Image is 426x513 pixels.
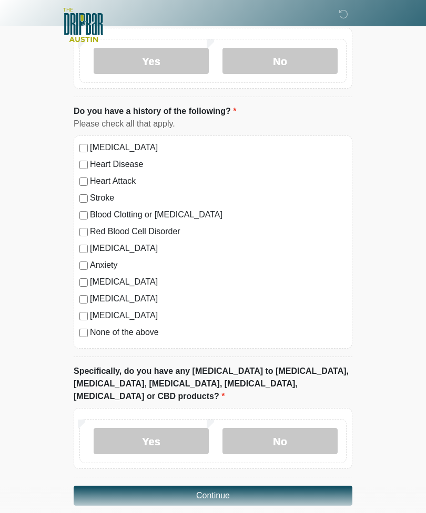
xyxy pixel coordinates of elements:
input: Heart Disease [79,161,88,169]
input: Stroke [79,194,88,203]
label: Do you have a history of the following? [74,105,236,118]
input: [MEDICAL_DATA] [79,295,88,303]
input: [MEDICAL_DATA] [79,245,88,253]
input: Blood Clotting or [MEDICAL_DATA] [79,211,88,219]
input: [MEDICAL_DATA] [79,312,88,320]
label: Heart Attack [90,175,347,187]
input: Red Blood Cell Disorder [79,228,88,236]
label: Heart Disease [90,158,347,171]
label: No [222,48,338,74]
button: Continue [74,486,352,506]
div: Please check all that apply. [74,118,352,130]
label: [MEDICAL_DATA] [90,242,347,255]
label: Specifically, do you have any [MEDICAL_DATA] to [MEDICAL_DATA], [MEDICAL_DATA], [MEDICAL_DATA], [... [74,365,352,403]
label: [MEDICAL_DATA] [90,309,347,322]
label: Yes [94,48,209,74]
label: No [222,428,338,454]
label: [MEDICAL_DATA] [90,292,347,305]
label: Red Blood Cell Disorder [90,225,347,238]
input: None of the above [79,329,88,337]
label: [MEDICAL_DATA] [90,141,347,154]
label: Anxiety [90,259,347,271]
input: Anxiety [79,261,88,270]
input: Heart Attack [79,177,88,186]
img: The DRIPBaR - Austin The Domain Logo [63,8,103,42]
label: None of the above [90,326,347,339]
input: [MEDICAL_DATA] [79,278,88,287]
label: Stroke [90,192,347,204]
label: Blood Clotting or [MEDICAL_DATA] [90,208,347,221]
input: [MEDICAL_DATA] [79,144,88,152]
label: Yes [94,428,209,454]
label: [MEDICAL_DATA] [90,276,347,288]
